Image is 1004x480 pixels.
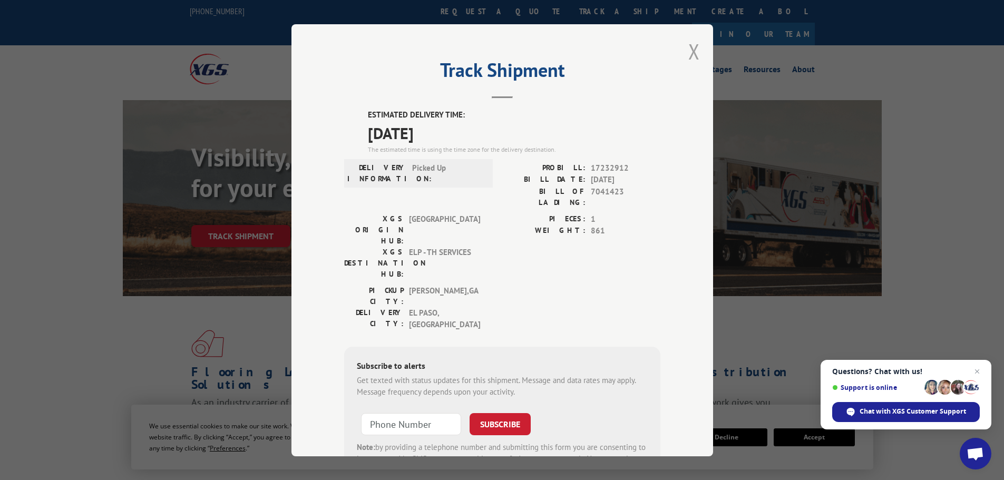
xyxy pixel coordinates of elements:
label: PICKUP CITY: [344,285,404,307]
span: [GEOGRAPHIC_DATA] [409,213,480,246]
span: 1 [591,213,660,225]
h2: Track Shipment [344,63,660,83]
div: Subscribe to alerts [357,359,648,374]
label: WEIGHT: [502,225,586,237]
span: Support is online [832,384,921,391]
span: ELP - TH SERVICES [409,246,480,279]
span: Picked Up [412,162,483,184]
span: [DATE] [368,121,660,144]
button: Close modal [688,37,700,65]
span: Close chat [971,365,983,378]
div: Open chat [960,438,991,469]
span: 861 [591,225,660,237]
label: DELIVERY INFORMATION: [347,162,407,184]
label: XGS DESTINATION HUB: [344,246,404,279]
label: ESTIMATED DELIVERY TIME: [368,109,660,121]
button: SUBSCRIBE [470,413,531,435]
div: by providing a telephone number and submitting this form you are consenting to be contacted by SM... [357,441,648,477]
input: Phone Number [361,413,461,435]
span: [PERSON_NAME] , GA [409,285,480,307]
label: BILL DATE: [502,174,586,186]
label: PROBILL: [502,162,586,174]
span: Questions? Chat with us! [832,367,980,376]
span: 7041423 [591,185,660,208]
div: Chat with XGS Customer Support [832,402,980,422]
label: DELIVERY CITY: [344,307,404,330]
span: [DATE] [591,174,660,186]
label: BILL OF LADING: [502,185,586,208]
span: 17232912 [591,162,660,174]
span: Chat with XGS Customer Support [860,407,966,416]
strong: Note: [357,442,375,452]
label: PIECES: [502,213,586,225]
div: The estimated time is using the time zone for the delivery destination. [368,144,660,154]
label: XGS ORIGIN HUB: [344,213,404,246]
div: Get texted with status updates for this shipment. Message and data rates may apply. Message frequ... [357,374,648,398]
span: EL PASO , [GEOGRAPHIC_DATA] [409,307,480,330]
